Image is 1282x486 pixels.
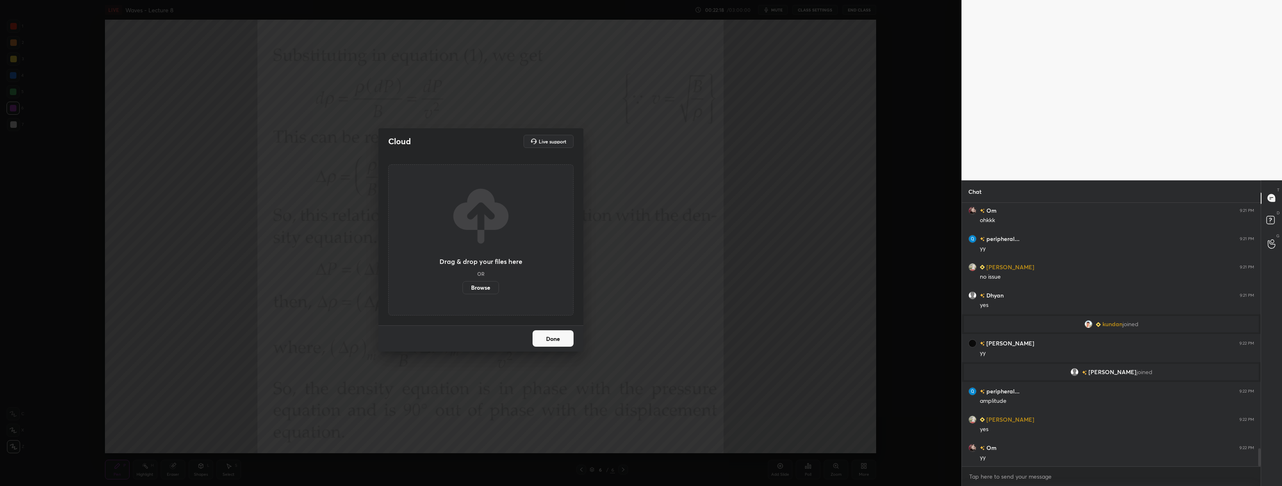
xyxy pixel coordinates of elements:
button: Done [533,330,574,347]
h6: [PERSON_NAME] [985,339,1034,347]
div: 9:21 PM [1240,264,1254,269]
h6: Dhyan [985,291,1004,300]
img: no-rating-badge.077c3623.svg [980,209,985,213]
div: 9:21 PM [1240,293,1254,298]
img: default.png [1070,368,1079,376]
img: cea7dec02e6e45d690e8d3c4211aca84.55811339_3 [968,387,977,395]
img: default.png [968,291,977,299]
div: 9:21 PM [1240,236,1254,241]
div: 9:22 PM [1239,417,1254,422]
img: no-rating-badge.077c3623.svg [980,341,985,346]
img: 1eacd62de9514a2fbd537583af490917.jpg [968,206,977,214]
span: joined [1123,321,1139,327]
h5: Live support [539,139,566,144]
p: D [1277,210,1280,216]
div: yy [980,349,1254,357]
p: G [1276,233,1280,239]
img: Learner_Badge_beginner_1_8b307cf2a0.svg [980,417,985,422]
div: grid [962,203,1261,467]
img: no-rating-badge.077c3623.svg [980,237,985,241]
img: no-rating-badge.077c3623.svg [980,446,985,450]
img: no-rating-badge.077c3623.svg [980,293,985,298]
h6: [PERSON_NAME] [985,263,1034,271]
div: yes [980,425,1254,434]
h6: Om [985,206,997,215]
img: 2e6fce611b944cd5aef1c58eb9266523.jpg [968,339,977,347]
img: 1eacd62de9514a2fbd537583af490917.jpg [968,443,977,452]
h6: [PERSON_NAME] [985,415,1034,424]
div: ohkkk [980,216,1254,225]
h6: peripheral... [985,387,1020,395]
img: 6d2ac14674b34ab78fc8e3663d66dde8.jpg [1084,320,1093,328]
div: yy [980,245,1254,253]
h2: Cloud [388,136,411,147]
h6: peripheral... [985,234,1020,243]
h3: Drag & drop your files here [439,258,522,265]
div: 9:22 PM [1239,388,1254,393]
img: ea326d1da9314027a861f0caee8609c1.jpg [968,263,977,271]
h5: OR [477,271,485,276]
img: cea7dec02e6e45d690e8d3c4211aca84.55811339_3 [968,234,977,243]
span: joined [1136,369,1152,375]
div: yy [980,454,1254,462]
span: kundan [1102,321,1123,327]
span: [PERSON_NAME] [1088,369,1136,375]
div: no issue [980,273,1254,281]
img: Learner_Badge_beginner_1_8b307cf2a0.svg [1096,322,1101,327]
div: yes [980,301,1254,309]
h6: Om [985,443,997,452]
p: T [1277,187,1280,193]
img: no-rating-badge.077c3623.svg [980,389,985,394]
div: 9:22 PM [1239,341,1254,345]
div: 9:22 PM [1239,445,1254,450]
div: amplitude [980,397,1254,405]
div: 9:21 PM [1240,208,1254,213]
p: Chat [962,181,988,202]
img: ea326d1da9314027a861f0caee8609c1.jpg [968,415,977,423]
img: no-rating-badge.077c3623.svg [1082,370,1087,375]
img: Learner_Badge_beginner_1_8b307cf2a0.svg [980,265,985,270]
